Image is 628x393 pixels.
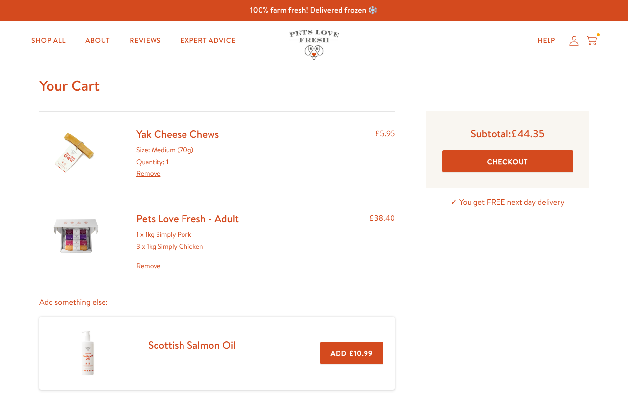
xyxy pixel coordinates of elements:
button: Checkout [442,150,573,172]
a: Reviews [122,31,168,51]
a: Scottish Salmon Oil [148,338,235,352]
p: Subtotal: [442,127,573,140]
div: 1 x 1kg Simply Pork 3 x 1kg Simply Chicken [136,229,239,272]
span: £44.35 [511,126,545,140]
img: Yak Cheese Chews - Medium (70g) [52,127,101,176]
img: Pets Love Fresh [289,30,339,60]
img: Scottish Salmon Oil [63,329,112,378]
div: £5.95 [375,127,395,180]
a: Pets Love Fresh - Adult [136,211,239,225]
a: Help [529,31,563,51]
a: Remove [136,260,239,272]
div: £38.40 [369,212,395,272]
div: Size: Medium (70g) Quantity: 1 [136,144,219,179]
a: About [78,31,118,51]
a: Expert Advice [173,31,243,51]
p: Add something else: [39,296,395,309]
button: Add £10.99 [320,342,383,364]
a: Shop All [24,31,74,51]
h1: Your Cart [39,76,589,95]
p: ✓ You get FREE next day delivery [426,196,589,209]
a: Remove [136,168,160,178]
a: Yak Cheese Chews [136,127,219,141]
